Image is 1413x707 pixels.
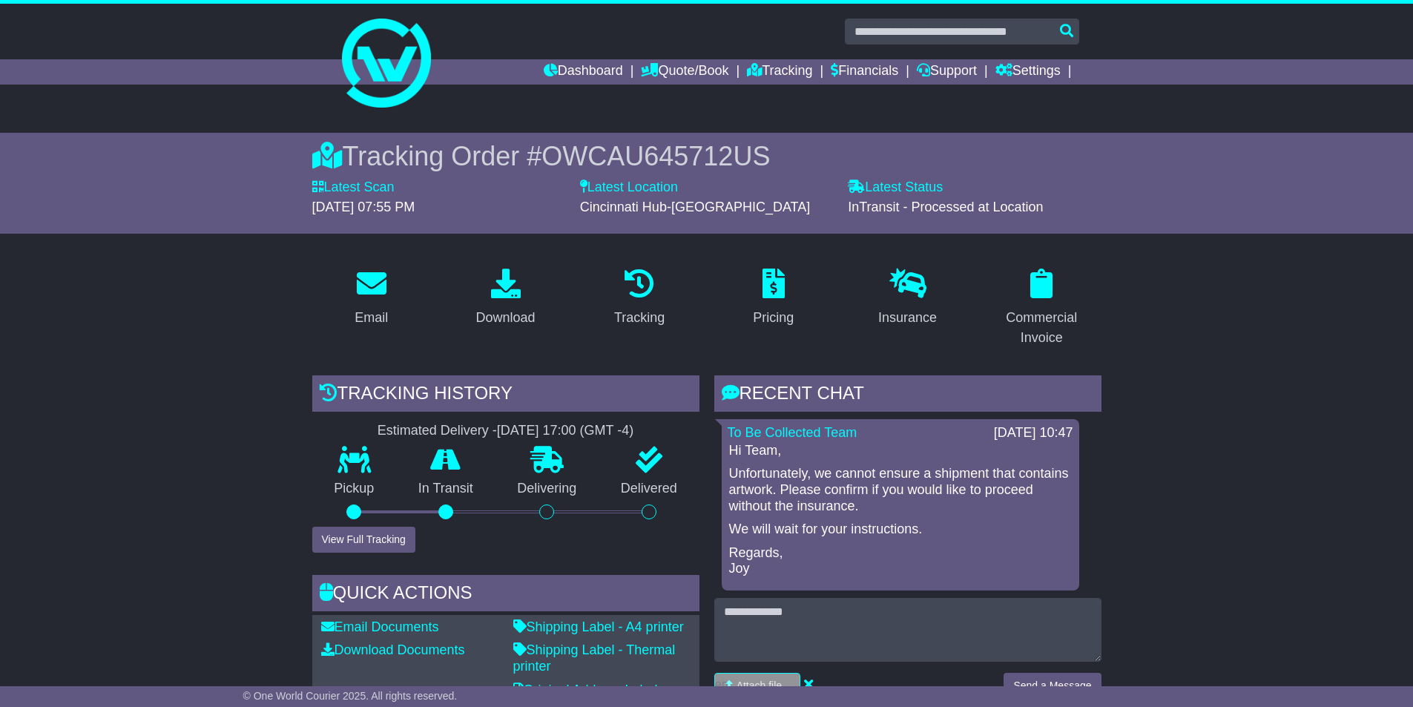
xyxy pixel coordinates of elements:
[848,180,943,196] label: Latest Status
[869,263,946,333] a: Insurance
[243,690,458,702] span: © One World Courier 2025. All rights reserved.
[513,683,658,697] a: Original Address Label
[513,642,676,674] a: Shipping Label - Thermal printer
[580,180,678,196] label: Latest Location
[614,308,665,328] div: Tracking
[992,308,1092,348] div: Commercial Invoice
[994,425,1073,441] div: [DATE] 10:47
[641,59,728,85] a: Quote/Book
[513,619,684,634] a: Shipping Label - A4 printer
[848,200,1043,214] span: InTransit - Processed at Location
[312,180,395,196] label: Latest Scan
[312,200,415,214] span: [DATE] 07:55 PM
[917,59,977,85] a: Support
[475,308,535,328] div: Download
[495,481,599,497] p: Delivering
[982,263,1101,353] a: Commercial Invoice
[753,308,794,328] div: Pricing
[312,140,1101,172] div: Tracking Order #
[729,443,1072,459] p: Hi Team,
[312,423,699,439] div: Estimated Delivery -
[321,619,439,634] a: Email Documents
[878,308,937,328] div: Insurance
[599,481,699,497] p: Delivered
[312,481,397,497] p: Pickup
[747,59,812,85] a: Tracking
[728,425,857,440] a: To Be Collected Team
[312,527,415,553] button: View Full Tracking
[321,642,465,657] a: Download Documents
[729,466,1072,514] p: Unfortunately, we cannot ensure a shipment that contains artwork. Please confirm if you would lik...
[995,59,1061,85] a: Settings
[729,522,1072,538] p: We will wait for your instructions.
[580,200,810,214] span: Cincinnati Hub-[GEOGRAPHIC_DATA]
[396,481,495,497] p: In Transit
[312,375,699,415] div: Tracking history
[831,59,898,85] a: Financials
[714,375,1101,415] div: RECENT CHAT
[1004,673,1101,699] button: Send a Message
[466,263,544,333] a: Download
[541,141,770,171] span: OWCAU645712US
[729,545,1072,577] p: Regards, Joy
[544,59,623,85] a: Dashboard
[312,575,699,615] div: Quick Actions
[605,263,674,333] a: Tracking
[355,308,388,328] div: Email
[743,263,803,333] a: Pricing
[345,263,398,333] a: Email
[497,423,633,439] div: [DATE] 17:00 (GMT -4)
